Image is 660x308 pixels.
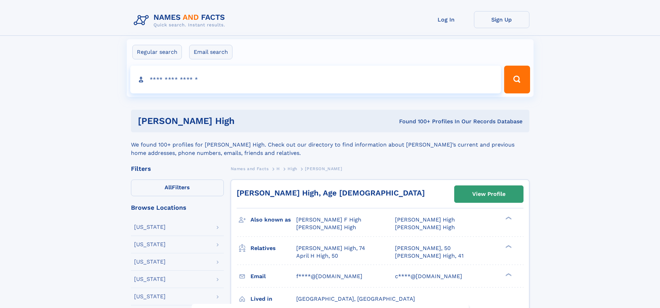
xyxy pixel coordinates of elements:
[250,270,296,282] h3: Email
[288,164,297,173] a: High
[138,117,317,125] h1: [PERSON_NAME] high
[395,244,451,252] a: [PERSON_NAME], 50
[296,224,356,231] span: [PERSON_NAME] High
[134,276,166,282] div: [US_STATE]
[296,252,338,260] a: April H High, 50
[250,242,296,254] h3: Relatives
[250,214,296,226] h3: Also known as
[250,293,296,305] h3: Lived in
[237,189,425,197] a: [PERSON_NAME] High, Age [DEMOGRAPHIC_DATA]
[134,259,166,265] div: [US_STATE]
[504,272,512,277] div: ❯
[474,11,529,28] a: Sign Up
[305,166,342,171] span: [PERSON_NAME]
[419,11,474,28] a: Log In
[131,11,231,30] img: Logo Names and Facts
[504,216,512,220] div: ❯
[276,166,280,171] span: H
[504,66,530,93] button: Search Button
[131,180,224,196] label: Filters
[296,216,361,223] span: [PERSON_NAME] F High
[131,132,529,157] div: We found 100+ profiles for [PERSON_NAME] High. Check out our directory to find information about ...
[395,224,455,231] span: [PERSON_NAME] High
[317,118,522,125] div: Found 100+ Profiles In Our Records Database
[134,224,166,230] div: [US_STATE]
[189,45,232,59] label: Email search
[504,244,512,249] div: ❯
[296,244,365,252] a: [PERSON_NAME] High, 74
[131,166,224,172] div: Filters
[231,164,269,173] a: Names and Facts
[472,186,505,202] div: View Profile
[276,164,280,173] a: H
[134,242,166,247] div: [US_STATE]
[395,252,464,260] a: [PERSON_NAME] High, 41
[455,186,523,202] a: View Profile
[131,205,224,211] div: Browse Locations
[130,66,501,93] input: search input
[165,184,172,191] span: All
[395,216,455,223] span: [PERSON_NAME] High
[288,166,297,171] span: High
[134,294,166,299] div: [US_STATE]
[132,45,182,59] label: Regular search
[296,295,415,302] span: [GEOGRAPHIC_DATA], [GEOGRAPHIC_DATA]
